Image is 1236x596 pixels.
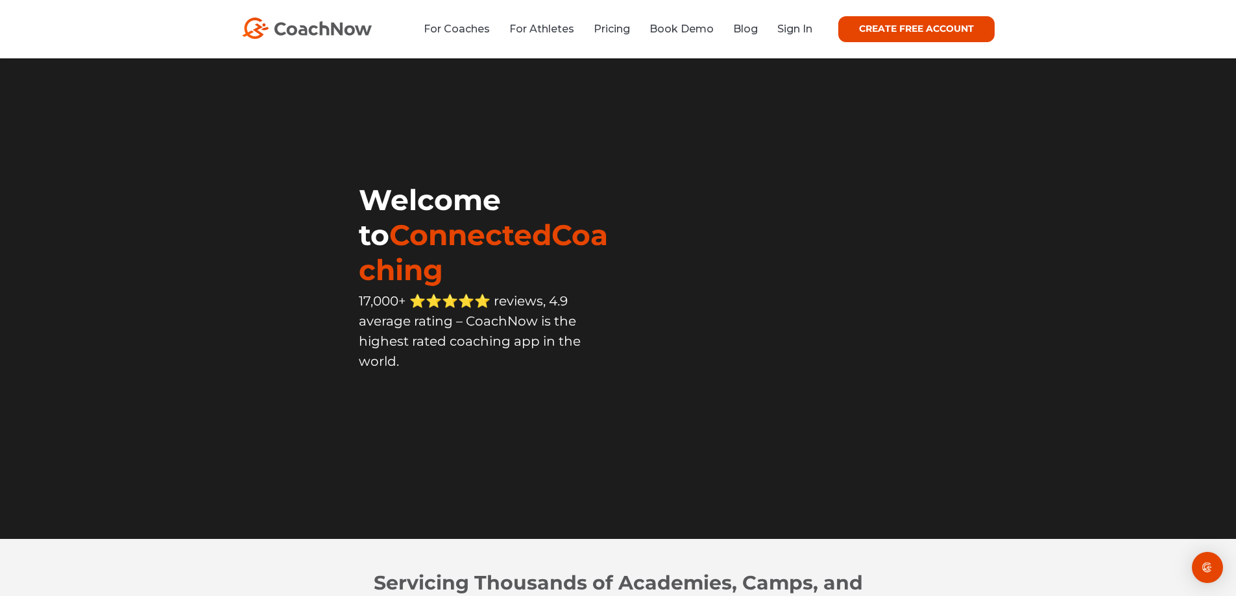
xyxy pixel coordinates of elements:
[359,293,581,369] span: 17,000+ ⭐️⭐️⭐️⭐️⭐️ reviews, 4.9 average rating – CoachNow is the highest rated coaching app in th...
[838,16,995,42] a: CREATE FREE ACCOUNT
[777,23,812,35] a: Sign In
[1192,552,1223,583] div: Open Intercom Messenger
[359,217,608,287] span: ConnectedCoaching
[733,23,758,35] a: Blog
[594,23,630,35] a: Pricing
[509,23,574,35] a: For Athletes
[242,18,372,39] img: CoachNow Logo
[424,23,490,35] a: For Coaches
[649,23,714,35] a: Book Demo
[359,399,618,438] iframe: Embedded CTA
[359,182,618,287] h1: Welcome to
